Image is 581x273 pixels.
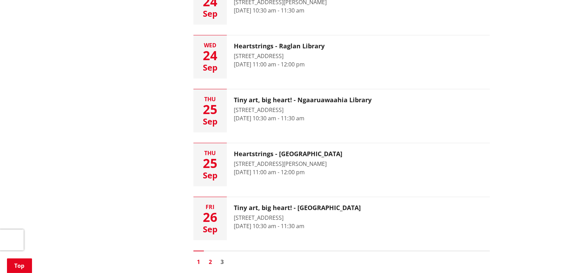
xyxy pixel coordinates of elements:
div: Fri [193,204,227,210]
div: 26 [193,211,227,224]
div: Sep [193,225,227,233]
button: Thu 25 Sep Tiny art, big heart! - Ngaaruawaahia Library [STREET_ADDRESS] [DATE] 10:30 am - 11:30 am [193,89,490,133]
div: [STREET_ADDRESS][PERSON_NAME] [234,160,342,168]
a: Go to page 3 [217,257,228,267]
h3: Heartstrings - [GEOGRAPHIC_DATA] [234,150,342,158]
time: [DATE] 10:30 am - 11:30 am [234,114,304,122]
div: Sep [193,63,227,72]
time: [DATE] 11:00 am - 12:00 pm [234,61,305,68]
div: Sep [193,171,227,179]
div: 24 [193,49,227,62]
h3: Tiny art, big heart! - [GEOGRAPHIC_DATA] [234,204,361,212]
nav: Pagination [193,251,490,269]
div: 25 [193,103,227,116]
div: Thu [193,150,227,156]
h3: Heartstrings - Raglan Library [234,42,325,50]
div: Sep [193,117,227,126]
h3: Tiny art, big heart! - Ngaaruawaahia Library [234,96,372,104]
time: [DATE] 11:00 am - 12:00 pm [234,168,305,176]
time: [DATE] 10:30 am - 11:30 am [234,222,304,230]
div: 25 [193,157,227,170]
button: Wed 24 Sep Heartstrings - Raglan Library [STREET_ADDRESS] [DATE] 11:00 am - 12:00 pm [193,35,490,79]
button: Thu 25 Sep Heartstrings - [GEOGRAPHIC_DATA] [STREET_ADDRESS][PERSON_NAME] [DATE] 11:00 am - 12:00 pm [193,143,490,186]
a: Page 1 [193,257,204,267]
div: [STREET_ADDRESS] [234,214,361,222]
div: [STREET_ADDRESS] [234,52,325,60]
a: Top [7,258,32,273]
div: Sep [193,9,227,18]
div: Wed [193,42,227,48]
div: Thu [193,96,227,102]
button: Fri 26 Sep Tiny art, big heart! - [GEOGRAPHIC_DATA] [STREET_ADDRESS] [DATE] 10:30 am - 11:30 am [193,197,490,240]
iframe: Messenger Launcher [549,244,574,269]
a: Go to page 2 [205,257,216,267]
time: [DATE] 10:30 am - 11:30 am [234,7,304,14]
div: [STREET_ADDRESS] [234,106,372,114]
